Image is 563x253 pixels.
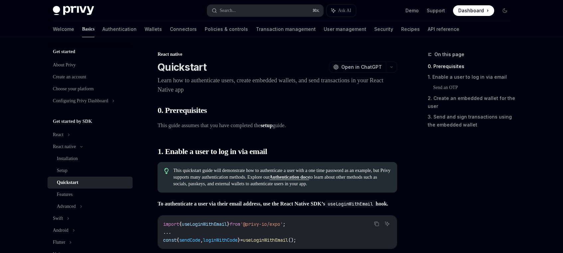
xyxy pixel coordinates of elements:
a: Support [427,7,445,14]
a: 3. Send and sign transactions using the embedded wallet [428,112,515,130]
a: Quickstart [48,177,133,189]
div: Swift [53,214,63,222]
a: Installation [48,153,133,165]
span: Ask AI [338,7,351,14]
span: This guide assumes that you have completed the guide. [158,121,397,130]
a: User management [324,21,366,37]
h5: Get started by SDK [53,118,92,126]
div: React native [158,51,397,58]
a: Transaction management [256,21,316,37]
span: from [230,221,240,227]
a: Features [48,189,133,201]
a: setup [261,123,273,128]
button: Toggle dark mode [500,5,510,16]
button: Search...⌘K [207,5,323,17]
div: Installation [57,155,78,163]
div: Android [53,226,68,234]
a: 0. Prerequisites [428,61,515,72]
div: React [53,131,63,139]
span: loginWithCode [203,237,238,243]
span: } [227,221,230,227]
a: Demo [405,7,419,14]
span: 1. Enable a user to log in via email [158,146,267,157]
div: Setup [57,167,67,175]
a: Connectors [170,21,197,37]
span: useLoginWithEmail [243,237,288,243]
a: About Privy [48,59,133,71]
span: } [238,237,240,243]
span: This quickstart guide will demonstrate how to authenticate a user with a one time password as an ... [173,167,391,187]
a: Basics [82,21,94,37]
a: Setup [48,165,133,177]
span: '@privy-io/expo' [240,221,283,227]
a: Welcome [53,21,74,37]
span: 0. Prerequisites [158,105,207,116]
a: Send an OTP [433,82,515,93]
code: useLoginWithEmail [325,200,376,208]
a: Authentication docs [270,175,309,180]
span: ... [163,229,171,235]
span: ⌘ K [312,8,319,13]
span: = [240,237,243,243]
span: sendCode [179,237,200,243]
span: (); [288,237,296,243]
button: Copy the contents from the code block [372,219,381,228]
a: Wallets [145,21,162,37]
div: Features [57,191,72,199]
span: On this page [434,50,464,58]
a: 1. Enable a user to log in via email [428,72,515,82]
span: Open in ChatGPT [341,64,382,70]
a: Policies & controls [205,21,248,37]
h5: Get started [53,48,75,56]
div: Advanced [57,203,76,211]
button: Ask AI [383,219,392,228]
a: 2. Create an embedded wallet for the user [428,93,515,112]
div: Quickstart [57,179,78,187]
svg: Tip [164,168,169,174]
a: Security [374,21,393,37]
span: Dashboard [458,7,484,14]
a: Authentication [102,21,137,37]
a: Create an account [48,71,133,83]
span: ; [283,221,285,227]
a: Recipes [401,21,420,37]
div: Flutter [53,238,65,246]
span: const [163,237,176,243]
p: Learn how to authenticate users, create embedded wallets, and send transactions in your React Nat... [158,76,397,94]
button: Ask AI [327,5,356,17]
button: Open in ChatGPT [329,61,386,73]
span: { [179,221,182,227]
div: About Privy [53,61,76,69]
img: dark logo [53,6,94,15]
h1: Quickstart [158,61,207,73]
div: React native [53,143,76,151]
span: , [200,237,203,243]
a: Choose your platform [48,83,133,95]
div: Create an account [53,73,86,81]
strong: To authenticate a user via their email address, use the React Native SDK’s hook. [158,201,388,207]
div: Choose your platform [53,85,94,93]
span: import [163,221,179,227]
div: Configuring Privy Dashboard [53,97,108,105]
span: useLoginWithEmail [182,221,227,227]
a: Dashboard [453,5,494,16]
a: API reference [428,21,459,37]
span: { [176,237,179,243]
div: Search... [220,7,236,15]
